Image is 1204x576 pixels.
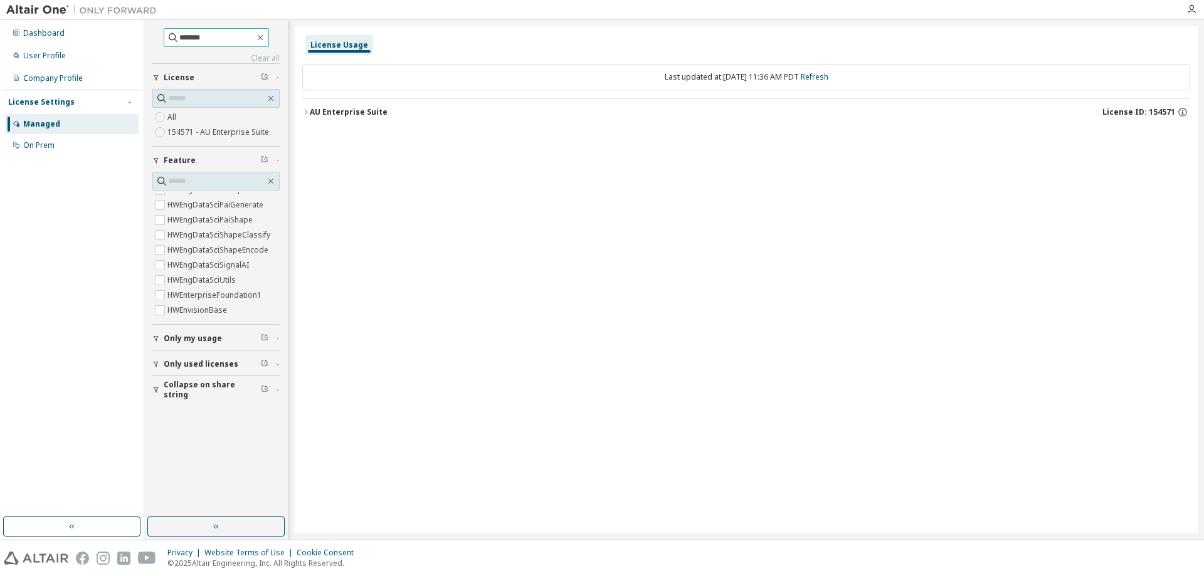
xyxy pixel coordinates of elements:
div: AU Enterprise Suite [310,107,388,117]
span: Collapse on share string [164,380,261,400]
label: HWEnterpriseFoundation1 [167,288,264,303]
span: Clear filter [261,359,268,369]
label: HWEngDataSciShapeEncode [167,243,271,258]
span: Feature [164,155,196,165]
div: Company Profile [23,73,83,83]
span: Only used licenses [164,359,238,369]
span: Clear filter [261,73,268,83]
div: Cookie Consent [297,548,361,558]
button: Only used licenses [152,350,280,378]
label: All [167,110,179,125]
button: License [152,64,280,92]
span: Clear filter [261,333,268,343]
div: On Prem [23,140,55,150]
label: HWEngDataSciUtils [167,273,238,288]
div: Dashboard [23,28,65,38]
a: Clear all [152,53,280,63]
img: facebook.svg [76,552,89,565]
button: Feature [152,147,280,174]
div: User Profile [23,51,66,61]
label: HWEngDataSciSignalAI [167,258,251,273]
div: Managed [23,119,60,129]
img: instagram.svg [97,552,110,565]
span: License [164,73,194,83]
span: License ID: 154571 [1102,107,1175,117]
p: © 2025 Altair Engineering, Inc. All Rights Reserved. [167,558,361,568]
span: Clear filter [261,385,268,395]
label: HWEngDataSciShapeClassify [167,228,273,243]
div: Website Terms of Use [204,548,297,558]
img: youtube.svg [138,552,156,565]
a: Refresh [801,71,828,82]
label: HWEnvisionBase [167,303,230,318]
img: altair_logo.svg [4,552,68,565]
label: HWEngDataSciPaiShape [167,212,255,228]
img: Altair One [6,4,163,16]
button: AU Enterprise SuiteLicense ID: 154571 [302,98,1190,126]
span: Only my usage [164,333,222,343]
button: Only my usage [152,325,280,352]
div: Last updated at: [DATE] 11:36 AM PDT [302,64,1190,90]
div: License Usage [310,40,368,50]
button: Collapse on share string [152,376,280,404]
div: Privacy [167,548,204,558]
img: linkedin.svg [117,552,130,565]
label: HWEngDataSciPaiGenerate [167,197,266,212]
span: Clear filter [261,155,268,165]
div: License Settings [8,97,75,107]
label: 154571 - AU Enterprise Suite [167,125,272,140]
